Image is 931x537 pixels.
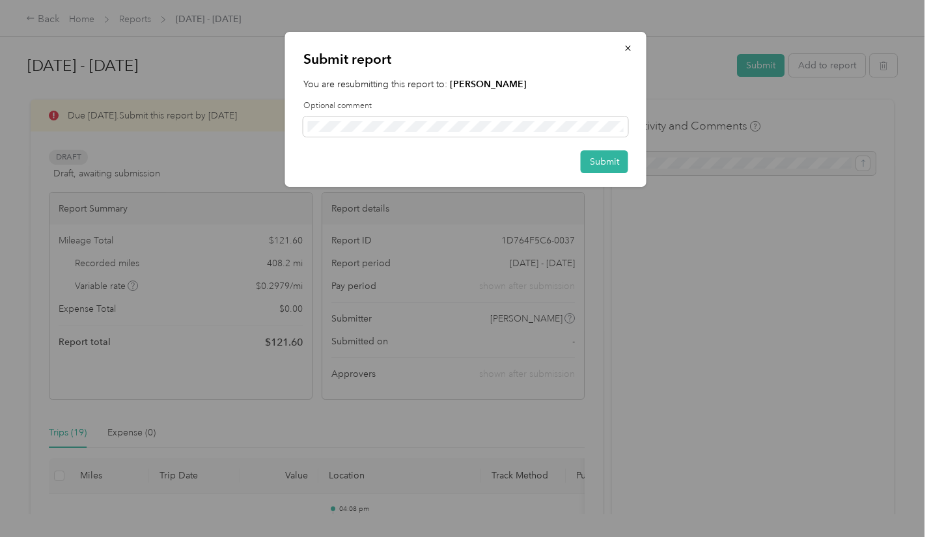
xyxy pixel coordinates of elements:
p: Submit report [303,50,628,68]
p: You are resubmitting this report to: [303,77,628,91]
label: Optional comment [303,100,628,112]
strong: [PERSON_NAME] [450,79,527,90]
button: Submit [581,150,628,173]
iframe: Everlance-gr Chat Button Frame [858,464,931,537]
